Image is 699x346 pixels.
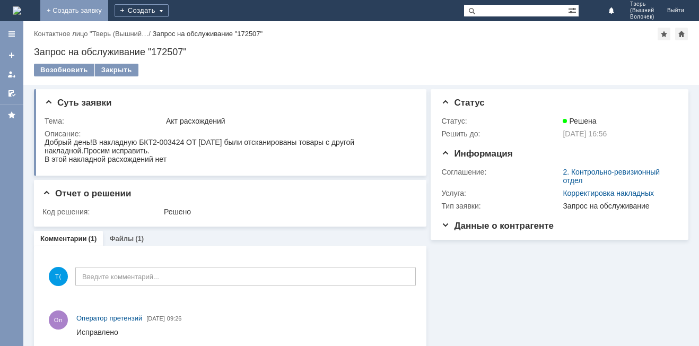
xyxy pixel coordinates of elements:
[135,235,144,243] div: (1)
[49,267,68,286] span: Т(
[441,189,561,197] div: Услуга:
[34,30,148,38] a: Контактное лицо "Тверь (Вышний…
[563,168,660,185] a: 2. Контрольно-ревизионный отдел
[89,235,97,243] div: (1)
[109,235,134,243] a: Файлы
[42,188,131,198] span: Отчет о решении
[630,1,654,7] span: Тверь
[76,314,142,322] span: Оператор претензий
[630,14,654,20] span: Волочек)
[45,129,414,138] div: Описание:
[45,117,164,125] div: Тема:
[563,117,596,125] span: Решена
[13,6,21,15] img: logo
[441,129,561,138] div: Решить до:
[115,4,169,17] div: Создать
[167,315,182,322] span: 09:26
[164,207,412,216] div: Решено
[568,5,579,15] span: Расширенный поиск
[563,129,607,138] span: [DATE] 16:56
[3,66,20,83] a: Мои заявки
[34,30,152,38] div: /
[630,7,654,14] span: (Вышний
[76,313,142,324] a: Оператор претензий
[166,117,412,125] div: Акт расхождений
[40,235,87,243] a: Комментарии
[42,207,162,216] div: Код решения:
[13,6,21,15] a: Перейти на домашнюю страницу
[441,168,561,176] div: Соглашение:
[563,202,673,210] div: Запрос на обслуживание
[3,47,20,64] a: Создать заявку
[441,98,484,108] span: Статус
[563,189,654,197] a: Корректировка накладных
[3,85,20,102] a: Мои согласования
[675,28,688,40] div: Сделать домашней страницей
[441,117,561,125] div: Статус:
[441,221,554,231] span: Данные о контрагенте
[658,28,670,40] div: Добавить в избранное
[441,149,512,159] span: Информация
[45,98,111,108] span: Суть заявки
[34,47,688,57] div: Запрос на обслуживание "172507"
[441,202,561,210] div: Тип заявки:
[146,315,165,322] span: [DATE]
[152,30,263,38] div: Запрос на обслуживание "172507"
